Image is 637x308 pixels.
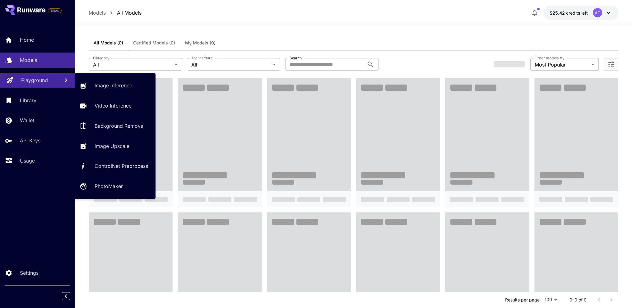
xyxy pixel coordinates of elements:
[290,55,302,61] label: Search
[75,78,156,93] a: Image Inference
[117,9,142,16] p: All Models
[62,292,70,300] button: Collapse sidebar
[20,157,35,164] p: Usage
[75,179,156,194] a: PhotoMaker
[535,55,564,61] label: Order models by
[570,297,587,303] p: 0–0 of 0
[20,137,40,144] p: API Keys
[75,138,156,154] a: Image Upscale
[75,118,156,134] a: Background Removal
[566,10,588,16] span: credits left
[95,182,123,190] p: PhotoMaker
[94,40,123,46] span: All Models (0)
[20,269,39,277] p: Settings
[95,162,148,170] p: ControlNet Preprocess
[542,295,560,304] div: 100
[48,8,61,13] span: TRIAL
[95,122,145,130] p: Background Removal
[93,61,172,68] span: All
[20,36,34,44] p: Home
[535,61,589,68] span: Most Popular
[75,98,156,113] a: Video Inference
[75,159,156,174] a: ControlNet Preprocess
[543,6,618,20] button: $25.41871
[20,117,34,124] p: Wallet
[607,61,615,68] button: Open more filters
[21,76,48,84] p: Playground
[191,55,212,61] label: Architecture
[20,56,37,64] p: Models
[185,40,216,46] span: My Models (0)
[95,82,132,89] p: Image Inference
[20,97,36,104] p: Library
[89,9,106,16] p: Models
[89,9,142,16] nav: breadcrumb
[133,40,175,46] span: Certified Models (0)
[95,142,129,150] p: Image Upscale
[191,61,270,68] span: All
[93,55,109,61] label: Category
[95,102,132,109] p: Video Inference
[550,10,588,16] div: $25.41871
[550,10,566,16] span: $25.42
[67,291,75,302] div: Collapse sidebar
[505,297,540,303] p: Results per page
[48,7,62,14] span: Add your payment card to enable full platform functionality.
[593,8,602,17] div: AG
